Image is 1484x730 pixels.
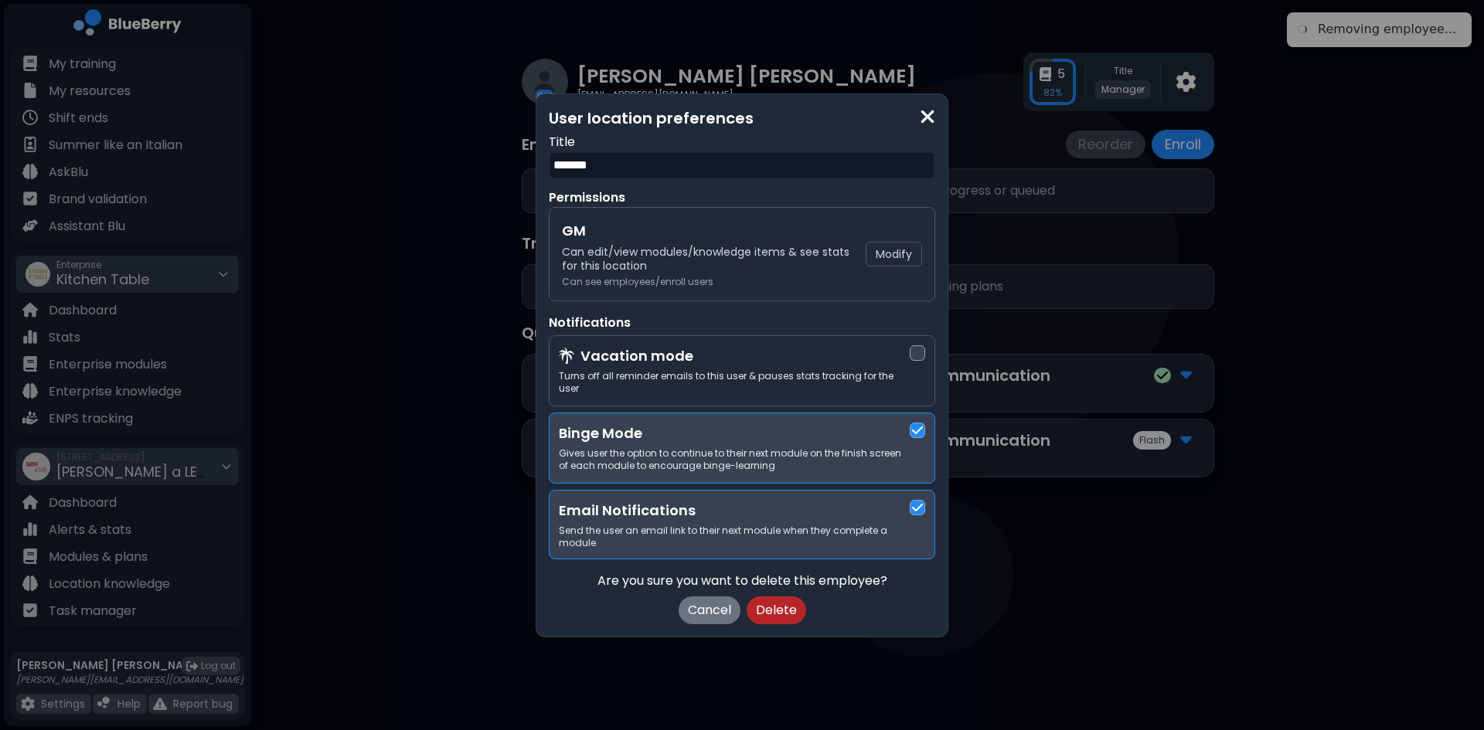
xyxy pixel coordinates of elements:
[549,188,935,207] p: Permissions
[559,500,910,521] h3: Email Notifications
[679,596,740,624] button: Cancel
[559,447,910,472] p: Gives user the option to continue to their next module on the finish screen of each module to enc...
[562,276,866,288] p: Can see employees/enroll users
[580,345,693,367] h3: Vacation mode
[562,245,866,273] p: Can edit/view modules/knowledge items & see stats for this location
[559,370,910,395] p: Turns off all reminder emails to this user & pauses stats tracking for the user
[912,501,923,514] img: check
[549,314,935,332] p: Notifications
[562,220,866,242] h3: GM
[920,107,935,127] img: close icon
[866,242,922,267] button: Modify
[549,107,935,130] p: User location preferences
[559,348,574,364] img: vacation icon
[549,572,935,590] p: Are you sure you want to delete this employee?
[912,424,923,436] img: check
[549,133,935,151] p: Title
[747,596,806,624] button: Delete
[559,423,910,444] h3: Binge Mode
[559,525,910,549] p: Send the user an email link to their next module when they complete a module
